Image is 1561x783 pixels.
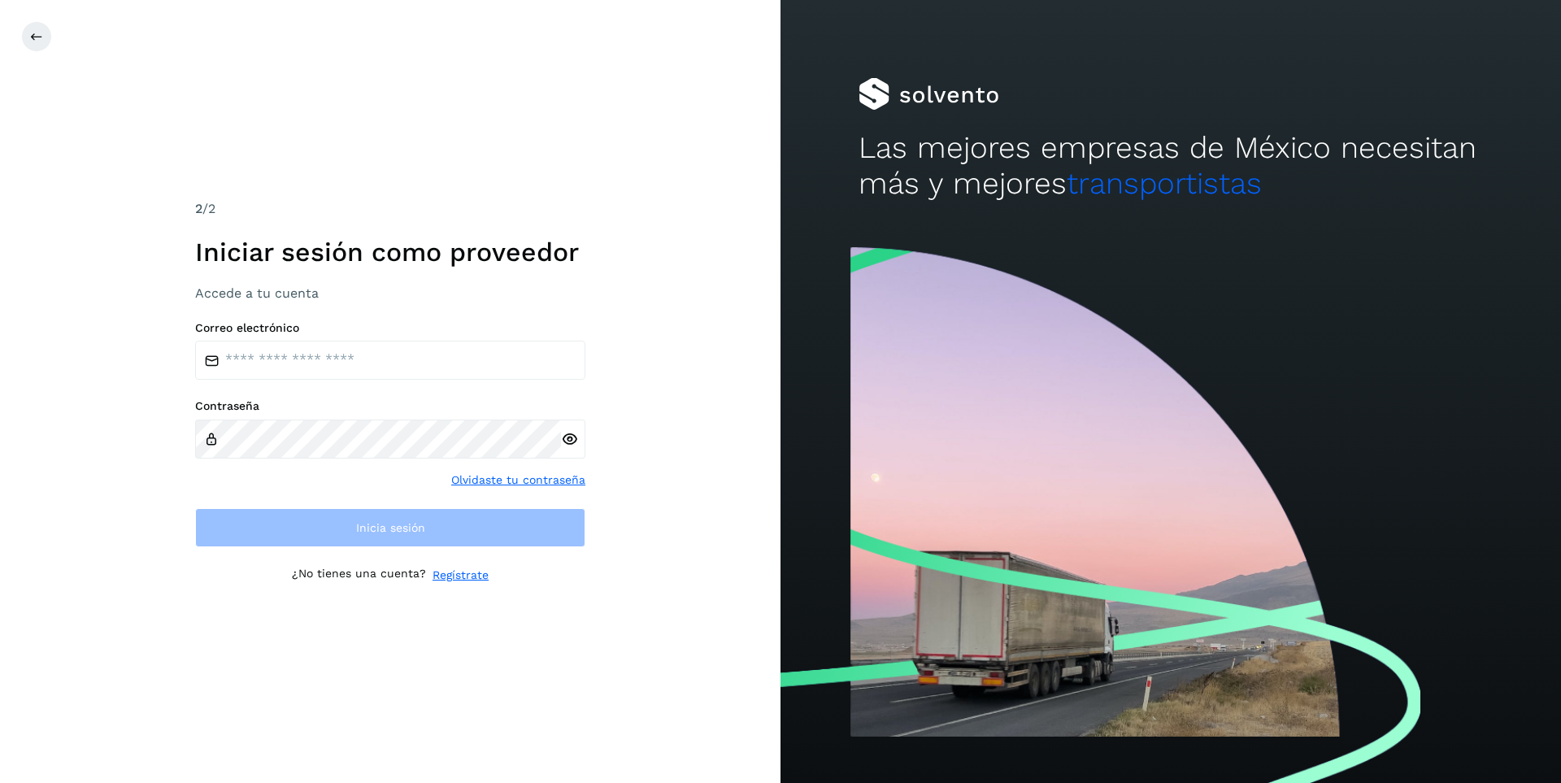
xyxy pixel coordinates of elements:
[433,567,489,584] a: Regístrate
[195,201,202,216] span: 2
[292,567,426,584] p: ¿No tienes una cuenta?
[195,321,585,335] label: Correo electrónico
[859,130,1483,202] h2: Las mejores empresas de México necesitan más y mejores
[451,472,585,489] a: Olvidaste tu contraseña
[195,399,585,413] label: Contraseña
[195,508,585,547] button: Inicia sesión
[356,522,425,533] span: Inicia sesión
[1067,166,1262,201] span: transportistas
[195,199,585,219] div: /2
[195,285,585,301] h3: Accede a tu cuenta
[195,237,585,268] h1: Iniciar sesión como proveedor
